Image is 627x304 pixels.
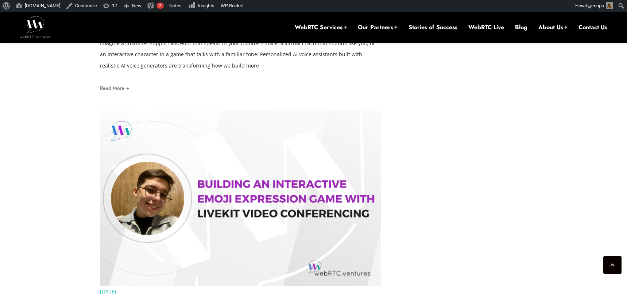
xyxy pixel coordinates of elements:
a: Contact Us [578,23,607,31]
span: jenopp [590,3,604,8]
a: Blog [515,23,527,31]
a: WebRTC Services [295,23,347,31]
span: Insights [198,3,214,8]
a: About Us [538,23,568,31]
span: 2 [159,3,161,8]
a: Our Partners [358,23,398,31]
img: WebRTC.ventures [20,16,51,38]
a: [DATE] [100,286,116,297]
a: Stories of Success [409,23,457,31]
p: Imagine a customer support voicebot that speaks in your founder’s voice, a virtual coach that sou... [100,38,381,71]
a: Read More + [100,85,129,91]
a: WebRTC Live [468,23,504,31]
